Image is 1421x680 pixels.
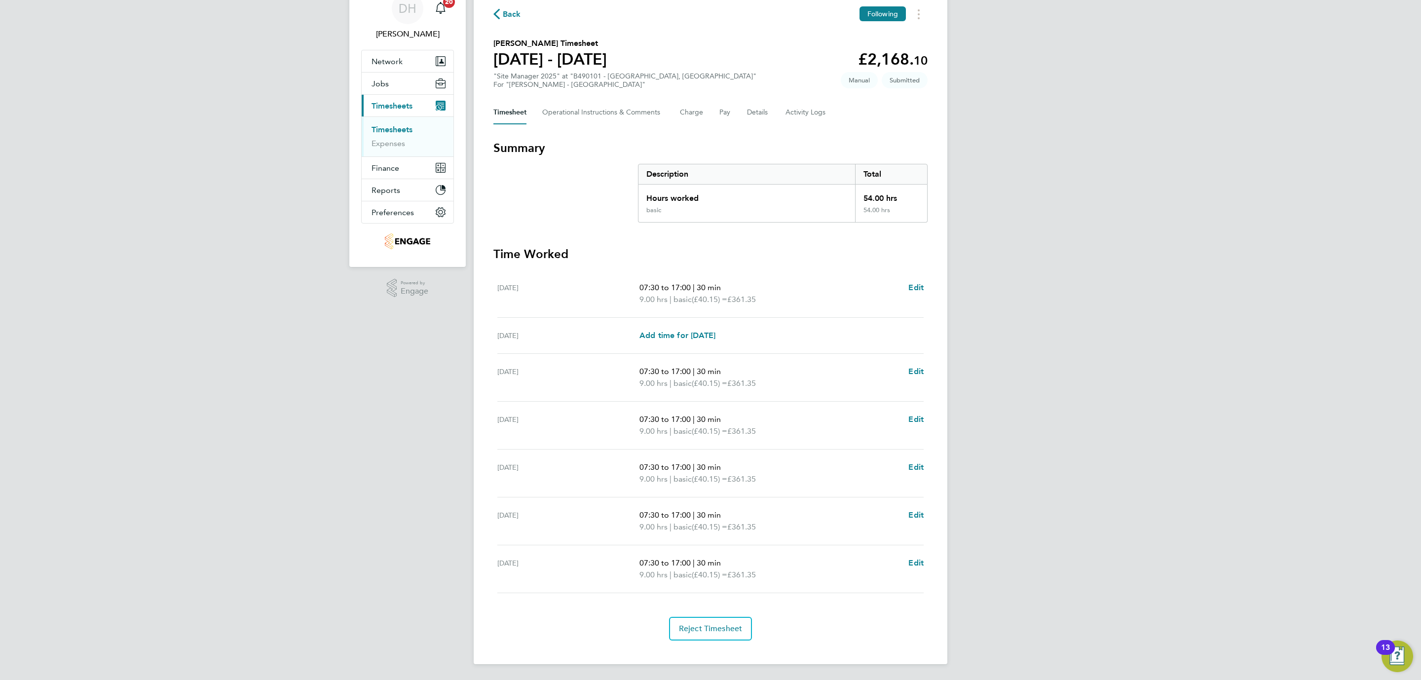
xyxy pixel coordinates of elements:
span: £361.35 [727,522,756,531]
button: Details [747,101,770,124]
button: Jobs [362,73,453,94]
button: Following [860,6,906,21]
button: Charge [680,101,704,124]
span: Following [867,9,898,18]
span: 9.00 hrs [639,378,668,388]
span: £361.35 [727,474,756,484]
span: This timesheet was manually created. [841,72,878,88]
span: | [693,510,695,520]
span: Finance [372,163,399,173]
a: Edit [908,557,924,569]
span: £361.35 [727,570,756,579]
img: nowcareers-logo-retina.png [385,233,431,249]
div: For "[PERSON_NAME] - [GEOGRAPHIC_DATA]" [493,80,756,89]
span: 30 min [697,462,721,472]
div: [DATE] [497,366,639,389]
div: [DATE] [497,282,639,305]
span: | [670,474,672,484]
span: 9.00 hrs [639,474,668,484]
span: basic [673,425,692,437]
button: Timesheets [362,95,453,116]
span: Jobs [372,79,389,88]
span: Edit [908,283,924,292]
span: basic [673,294,692,305]
section: Timesheet [493,140,928,641]
span: Network [372,57,403,66]
div: [DATE] [497,330,639,341]
span: 9.00 hrs [639,570,668,579]
span: 9.00 hrs [639,426,668,436]
span: 07:30 to 17:00 [639,367,691,376]
h2: [PERSON_NAME] Timesheet [493,38,607,49]
span: Edit [908,558,924,567]
span: (£40.15) = [692,522,727,531]
span: (£40.15) = [692,474,727,484]
span: Back [503,8,521,20]
span: | [670,295,672,304]
span: Edit [908,462,924,472]
a: Edit [908,282,924,294]
span: (£40.15) = [692,378,727,388]
button: Pay [719,101,731,124]
span: Engage [401,287,428,296]
button: Preferences [362,201,453,223]
a: Edit [908,414,924,425]
div: basic [646,206,661,214]
span: 30 min [697,283,721,292]
span: (£40.15) = [692,570,727,579]
a: Go to home page [361,233,454,249]
span: (£40.15) = [692,295,727,304]
button: Timesheets Menu [910,6,928,22]
span: £361.35 [727,426,756,436]
span: £361.35 [727,378,756,388]
a: Edit [908,366,924,378]
button: Reports [362,179,453,201]
div: [DATE] [497,509,639,533]
span: 30 min [697,510,721,520]
span: | [693,462,695,472]
span: £361.35 [727,295,756,304]
div: [DATE] [497,557,639,581]
span: | [693,367,695,376]
div: 13 [1381,647,1390,660]
h3: Summary [493,140,928,156]
button: Open Resource Center, 13 new notifications [1382,641,1413,672]
span: Edit [908,367,924,376]
span: 30 min [697,415,721,424]
span: 07:30 to 17:00 [639,415,691,424]
span: | [670,426,672,436]
a: Add time for [DATE] [639,330,715,341]
span: basic [673,521,692,533]
span: | [670,378,672,388]
span: 07:30 to 17:00 [639,558,691,567]
span: (£40.15) = [692,426,727,436]
button: Activity Logs [785,101,827,124]
span: basic [673,569,692,581]
span: 10 [914,53,928,68]
span: Preferences [372,208,414,217]
a: Edit [908,509,924,521]
a: Timesheets [372,125,412,134]
span: Add time for [DATE] [639,331,715,340]
button: Finance [362,157,453,179]
button: Network [362,50,453,72]
a: Powered byEngage [387,279,429,298]
button: Back [493,8,521,20]
span: 07:30 to 17:00 [639,510,691,520]
span: 30 min [697,367,721,376]
div: Total [855,164,927,184]
span: | [693,283,695,292]
div: "Site Manager 2025" at "B490101 - [GEOGRAPHIC_DATA], [GEOGRAPHIC_DATA]" [493,72,756,89]
span: Reject Timesheet [679,624,743,634]
span: | [693,415,695,424]
a: Edit [908,461,924,473]
span: 07:30 to 17:00 [639,462,691,472]
app-decimal: £2,168. [858,50,928,69]
span: Edit [908,415,924,424]
div: Description [638,164,855,184]
button: Timesheet [493,101,526,124]
span: | [693,558,695,567]
span: DH [399,2,416,15]
div: 54.00 hrs [855,206,927,222]
span: Edit [908,510,924,520]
